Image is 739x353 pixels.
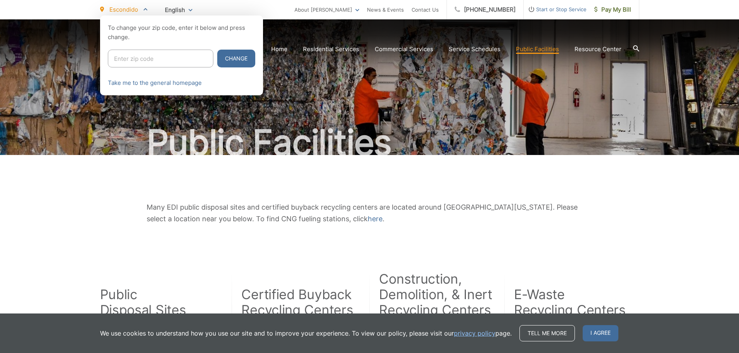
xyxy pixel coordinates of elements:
[367,5,404,14] a: News & Events
[583,325,618,341] span: I agree
[109,6,138,13] span: Escondido
[519,325,575,341] a: Tell me more
[594,5,631,14] span: Pay My Bill
[108,78,202,88] a: Take me to the general homepage
[294,5,359,14] a: About [PERSON_NAME]
[217,50,255,67] button: Change
[108,50,213,67] input: Enter zip code
[159,3,198,17] span: English
[100,329,512,338] p: We use cookies to understand how you use our site and to improve your experience. To view our pol...
[108,23,255,42] p: To change your zip code, enter it below and press change.
[412,5,439,14] a: Contact Us
[454,329,495,338] a: privacy policy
